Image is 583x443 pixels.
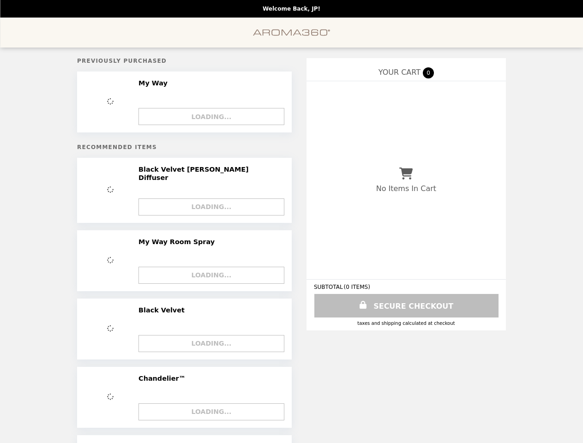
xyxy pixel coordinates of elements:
[138,165,281,182] h2: Black Velvet [PERSON_NAME] Diffuser
[138,238,218,246] h2: My Way Room Spray
[253,23,331,42] img: Brand Logo
[314,321,499,326] div: Taxes and Shipping calculated at checkout
[314,284,344,290] span: SUBTOTAL
[77,144,292,150] h5: Recommended Items
[344,284,370,290] span: ( 0 ITEMS )
[423,67,434,78] span: 0
[138,306,188,314] h2: Black Velvet
[138,79,171,87] h2: My Way
[263,6,320,12] p: Welcome Back, JP!
[379,68,421,77] span: YOUR CART
[376,184,436,193] p: No Items In Cart
[77,58,292,64] h5: Previously Purchased
[138,374,189,383] h2: Chandelier™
